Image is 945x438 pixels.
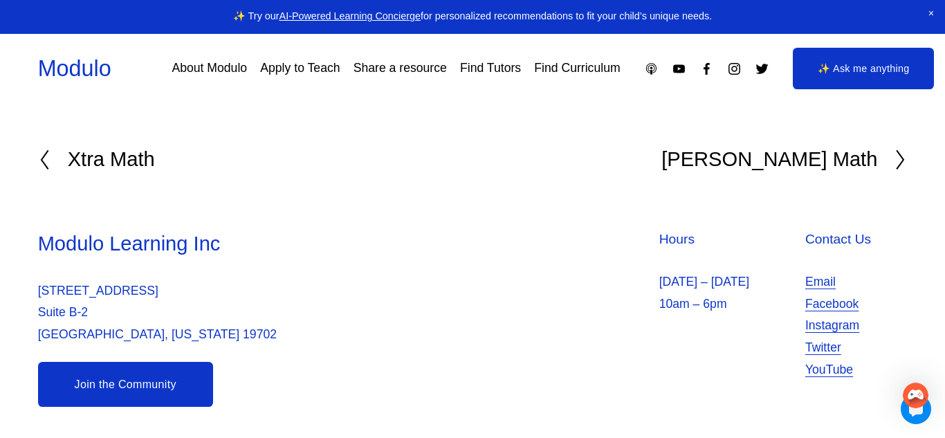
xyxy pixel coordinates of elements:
[534,57,620,81] a: Find Curriculum
[460,57,521,81] a: Find Tutors
[260,57,340,81] a: Apply to Teach
[172,57,247,81] a: About Modulo
[805,293,859,316] a: Facebook
[805,230,907,249] h4: Contact Us
[38,56,111,81] a: Modulo
[38,149,155,171] a: Xtra Math
[659,230,798,249] h4: Hours
[659,271,798,316] p: [DATE] – [DATE] 10am – 6pm
[805,359,853,381] a: YouTube
[672,62,686,76] a: YouTube
[38,362,213,407] a: Join the Community
[661,149,907,171] a: [PERSON_NAME] Math
[793,48,934,89] a: ✨ Ask me anything
[38,230,469,257] h3: Modulo Learning Inc
[805,337,841,359] a: Twitter
[38,280,469,346] p: [STREET_ADDRESS] Suite B-2 [GEOGRAPHIC_DATA], [US_STATE] 19702
[805,315,859,337] a: Instagram
[661,149,877,170] h2: [PERSON_NAME] Math
[805,271,836,293] a: Email
[68,149,155,170] h2: Xtra Math
[279,10,421,21] a: AI-Powered Learning Concierge
[699,62,714,76] a: Facebook
[644,62,659,76] a: Apple Podcasts
[727,62,742,76] a: Instagram
[354,57,447,81] a: Share a resource
[755,62,769,76] a: Twitter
